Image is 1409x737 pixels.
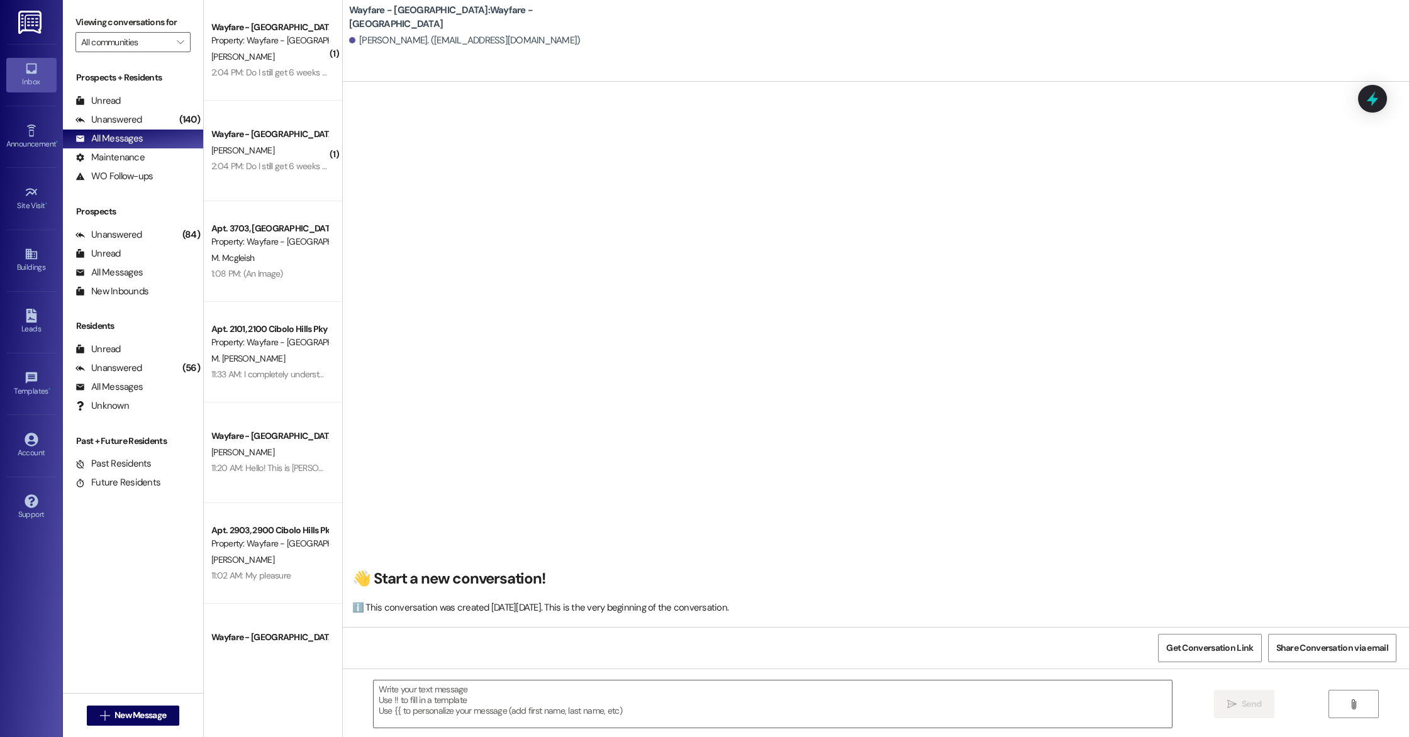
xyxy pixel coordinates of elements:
div: Wayfare - [GEOGRAPHIC_DATA] [211,21,328,34]
span: [PERSON_NAME] [211,648,274,659]
div: Unanswered [75,228,142,241]
i:  [100,711,109,721]
a: Buildings [6,243,57,277]
div: Apt. 2903, 2900 Cibolo Hills Pky [211,524,328,537]
div: (140) [176,110,203,130]
a: Support [6,490,57,524]
span: [PERSON_NAME] [211,554,274,565]
div: Prospects + Residents [63,71,203,84]
div: Residents [63,319,203,333]
div: Apt. 2101, 2100 Cibolo Hills Pky [211,323,328,336]
div: 1:08 PM: (An Image) [211,268,283,279]
div: Future Residents [75,476,160,489]
div: Property: Wayfare - [GEOGRAPHIC_DATA] [211,34,328,47]
a: Account [6,429,57,463]
div: 2:04 PM: Do I still get 6 weeks "free". How will my monthly rent be total? [211,67,469,78]
div: (84) [179,225,203,245]
div: 11:02 AM: My pleasure [211,570,291,581]
div: Past Residents [75,457,152,470]
label: Viewing conversations for [75,13,191,32]
i:  [1227,699,1237,709]
input: All communities [81,32,170,52]
div: Property: Wayfare - [GEOGRAPHIC_DATA] [211,537,328,550]
span: M. [PERSON_NAME] [211,353,285,364]
div: Unread [75,94,121,108]
div: Wayfare - [GEOGRAPHIC_DATA] [211,128,328,141]
span: • [56,138,58,147]
div: Unanswered [75,113,142,126]
div: ℹ️ This conversation was created [DATE][DATE]. This is the very beginning of the conversation. [352,601,1393,614]
h2: 👋 Start a new conversation! [352,569,1393,589]
span: [PERSON_NAME] [211,446,274,458]
img: ResiDesk Logo [18,11,44,34]
i:  [177,37,184,47]
span: Get Conversation Link [1166,641,1253,655]
button: Get Conversation Link [1158,634,1261,662]
button: Send [1214,690,1275,718]
div: 11:20 AM: Hello! This is [PERSON_NAME] over in 3704, I was wondering the status on the work order... [211,462,1084,474]
div: Unanswered [75,362,142,375]
i:  [1349,699,1358,709]
button: Share Conversation via email [1268,634,1396,662]
div: Unread [75,343,121,356]
a: Templates • [6,367,57,401]
div: Unknown [75,399,129,413]
div: Past + Future Residents [63,435,203,448]
div: Property: Wayfare - [GEOGRAPHIC_DATA] [211,235,328,248]
div: 2:04 PM: Do I still get 6 weeks "free". How will my monthly rent be total? [211,160,469,172]
span: M. Mcgleish [211,252,254,263]
b: Wayfare - [GEOGRAPHIC_DATA]: Wayfare - [GEOGRAPHIC_DATA] [349,4,601,31]
div: Maintenance [75,151,145,164]
div: Property: Wayfare - [GEOGRAPHIC_DATA] [211,336,328,349]
span: Share Conversation via email [1276,641,1388,655]
div: All Messages [75,266,143,279]
div: Wayfare - [GEOGRAPHIC_DATA] [211,631,328,644]
div: Prospects [63,205,203,218]
div: New Inbounds [75,285,148,298]
button: New Message [87,706,180,726]
div: Wayfare - [GEOGRAPHIC_DATA] [211,429,328,443]
a: Leads [6,305,57,339]
span: [PERSON_NAME] [211,51,274,62]
span: New Message [114,709,166,722]
span: Send [1242,697,1261,711]
div: Apt. 3703, [GEOGRAPHIC_DATA] [211,222,328,235]
div: [PERSON_NAME]. ([EMAIL_ADDRESS][DOMAIN_NAME]) [349,34,581,47]
div: Unread [75,247,121,260]
span: • [48,385,50,394]
div: All Messages [75,132,143,145]
div: All Messages [75,380,143,394]
a: Site Visit • [6,182,57,216]
span: [PERSON_NAME] [211,145,274,156]
span: • [45,199,47,208]
div: (56) [179,358,203,378]
a: Inbox [6,58,57,92]
div: WO Follow-ups [75,170,153,183]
